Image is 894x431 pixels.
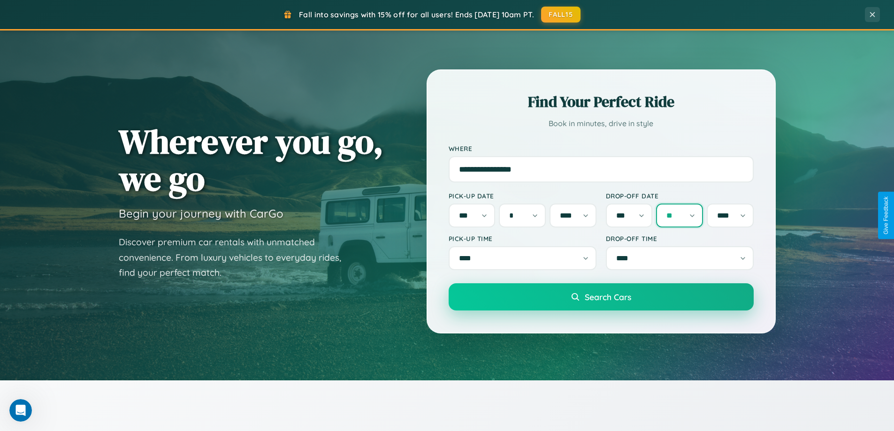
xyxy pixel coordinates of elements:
[449,192,596,200] label: Pick-up Date
[299,10,534,19] span: Fall into savings with 15% off for all users! Ends [DATE] 10am PT.
[585,292,631,302] span: Search Cars
[449,144,754,152] label: Where
[449,117,754,130] p: Book in minutes, drive in style
[606,192,754,200] label: Drop-off Date
[119,206,283,220] h3: Begin your journey with CarGo
[119,123,383,197] h1: Wherever you go, we go
[449,283,754,310] button: Search Cars
[9,399,32,422] iframe: Intercom live chat
[449,234,596,242] label: Pick-up Time
[883,197,889,234] div: Give Feedback
[449,91,754,112] h2: Find Your Perfect Ride
[119,234,353,280] p: Discover premium car rentals with unmatched convenience. From luxury vehicles to everyday rides, ...
[541,7,581,23] button: FALL15
[606,234,754,242] label: Drop-off Time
